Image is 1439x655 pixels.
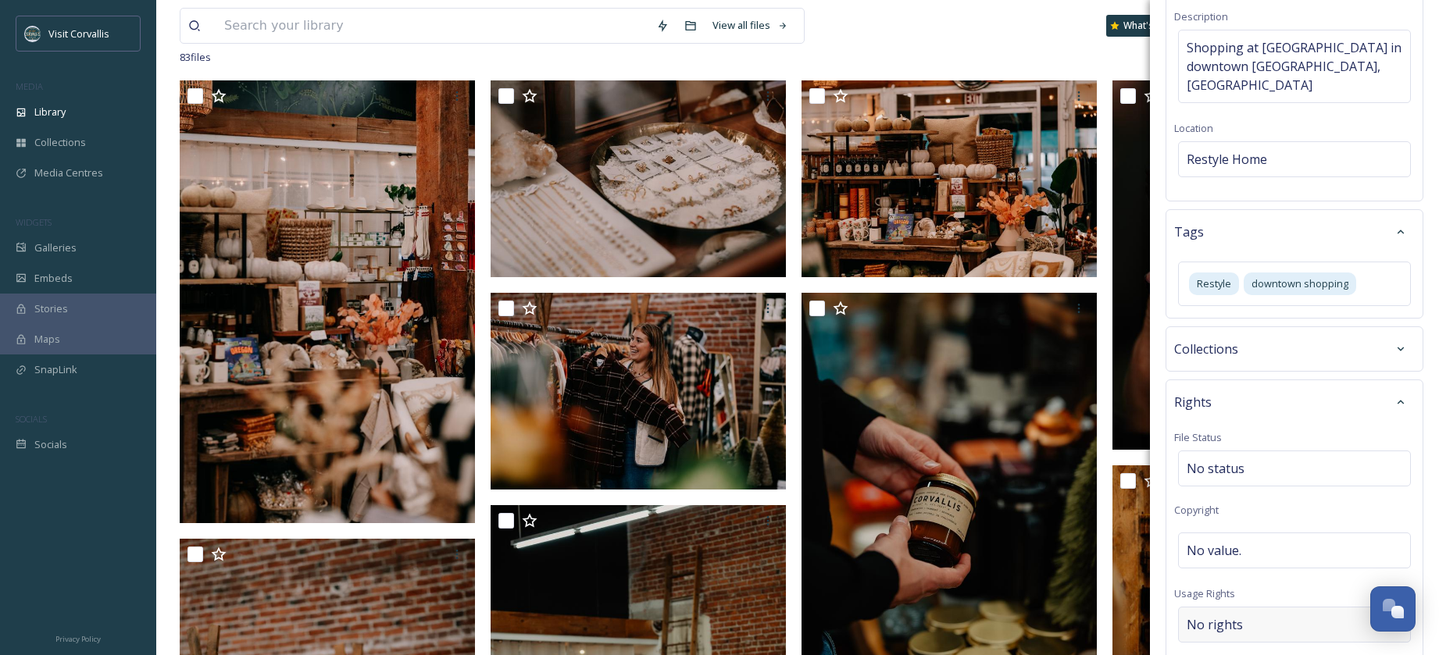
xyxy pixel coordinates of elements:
[216,9,648,43] input: Search your library
[802,80,1097,277] img: Corvallis-OR-Downtown-Shopping-Fall-11-VDohman.jpg
[1252,276,1348,291] span: downtown shopping
[1106,15,1184,37] a: What's New
[55,634,101,644] span: Privacy Policy
[48,27,109,41] span: Visit Corvallis
[34,271,73,286] span: Embeds
[16,413,47,425] span: SOCIALS
[16,216,52,228] span: WIDGETS
[34,135,86,150] span: Collections
[491,293,786,489] img: Corvallis-OR-Downtown-Shopping-Fall-9-VDohman.jpg
[1187,150,1267,169] span: Restyle Home
[1187,615,1243,634] span: No rights
[180,50,211,65] span: 83 file s
[1174,586,1235,600] span: Usage Rights
[1174,503,1219,517] span: Copyright
[1187,38,1402,94] span: Shopping at [GEOGRAPHIC_DATA] in downtown [GEOGRAPHIC_DATA], [GEOGRAPHIC_DATA]
[1174,430,1222,444] span: File Status
[34,362,77,377] span: SnapLink
[1187,541,1241,560] span: No value.
[1187,459,1244,478] span: No status
[1197,276,1231,291] span: Restyle
[705,10,796,41] a: View all files
[1174,222,1204,241] span: Tags
[1174,393,1212,411] span: Rights
[34,240,77,255] span: Galleries
[1112,80,1408,450] img: Corvallis-OR-Downtown-Shopping-Fall-12-VDohman.jpg
[25,26,41,41] img: visit-corvallis-badge-dark-blue-orange%281%29.png
[180,80,475,523] img: Corvallis-OR-Downtown-Shopping-Fall-13-VDohman.jpg
[1370,586,1416,632] button: Open Chat
[34,166,103,180] span: Media Centres
[55,628,101,647] a: Privacy Policy
[1174,121,1213,135] span: Location
[1174,340,1238,358] span: Collections
[1174,9,1228,23] span: Description
[16,80,43,92] span: MEDIA
[34,437,67,452] span: Socials
[34,332,60,347] span: Maps
[34,301,68,316] span: Stories
[34,105,66,119] span: Library
[491,80,786,277] img: Corvallis-OR-Downtown-Shopping-Fall-14-VDohman.jpg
